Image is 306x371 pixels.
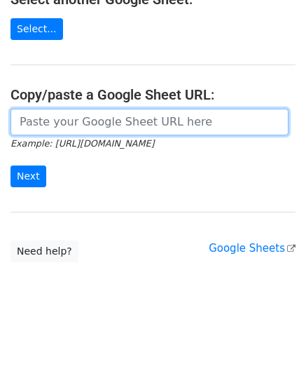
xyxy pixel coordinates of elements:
input: Next [11,166,46,187]
a: Google Sheets [209,242,295,255]
iframe: Chat Widget [236,304,306,371]
small: Example: [URL][DOMAIN_NAME] [11,138,154,149]
input: Paste your Google Sheet URL here [11,109,288,135]
a: Need help? [11,241,78,262]
h4: Copy/paste a Google Sheet URL: [11,86,295,103]
a: Select... [11,18,63,40]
